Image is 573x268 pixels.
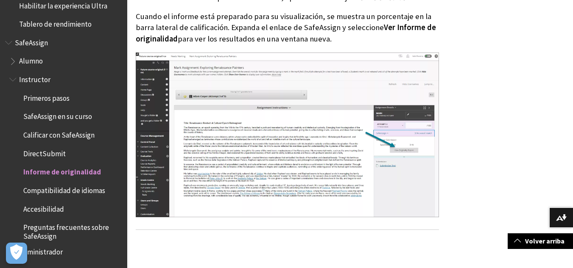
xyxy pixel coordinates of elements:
span: DirectSubmit [23,146,66,158]
span: Accesibilidad [23,202,64,213]
a: Volver arriba [508,233,573,249]
img: Grade assignment page in Original course view [136,52,439,218]
p: Cuando el informe está preparado para su visualización, se muestra un porcentaje en la barra late... [136,11,439,44]
span: Administrador [19,245,63,256]
span: Calificar con SafeAssign [23,128,95,139]
span: Ver Informe de originalidad [136,22,436,43]
nav: Book outline for Blackboard SafeAssign [5,36,122,259]
span: Compatibilidad de idiomas [23,183,105,195]
button: Abrir preferencias [6,243,27,264]
span: Primeros pasos [23,91,70,102]
span: Informe de originalidad [23,165,101,177]
span: Alumno [19,54,43,66]
span: Tablero de rendimiento [19,17,92,28]
span: SafeAssign [15,36,48,47]
span: Instructor [19,72,50,84]
span: SafeAssign en su curso [23,110,92,121]
span: Preguntas frecuentes sobre SafeAssign [23,221,121,240]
